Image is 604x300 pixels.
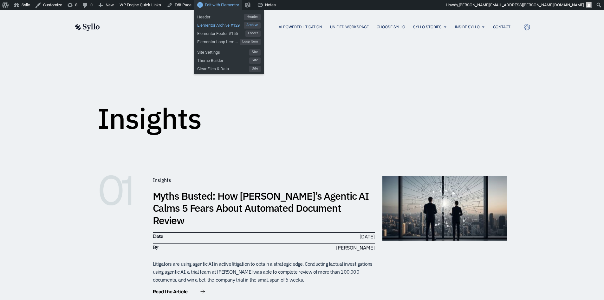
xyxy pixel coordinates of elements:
h6: 01 [98,176,145,205]
span: Footer [245,30,261,37]
div: Litigators are using agentic AI in active litigation to obtain a strategic edge. Conducting factu... [153,260,375,283]
img: syllo [74,23,100,31]
a: Read the Article [153,289,205,296]
a: HeaderHeader [194,12,264,20]
a: Choose Syllo [377,24,405,30]
div: Menu Toggle [113,24,510,30]
span: Loop Item [240,39,261,45]
img: muthsBusted [382,176,507,241]
span: Edit with Elementor [205,3,239,7]
a: Syllo Stories [413,24,442,30]
span: Site Settings [197,47,249,56]
span: Theme Builder [197,56,249,64]
span: Header [197,12,244,20]
h6: Date [153,233,261,240]
a: Contact [493,24,510,30]
span: Elementor Loop Item #181 [197,37,240,45]
span: Clear Files & Data [197,64,249,72]
a: Elementor Archive #129Archive [194,20,264,29]
span: Elementor Footer #155 [197,29,245,37]
a: AI Powered Litigation [279,24,322,30]
span: Insights [153,177,171,183]
a: Inside Syllo [455,24,480,30]
span: Elementor Archive #129 [197,20,244,29]
time: [DATE] [360,233,375,240]
h6: By [153,244,261,251]
h1: Insights [98,104,202,133]
span: [PERSON_NAME] [336,244,375,251]
a: Myths Busted: How [PERSON_NAME]’s Agentic AI Calms 5 Fears About Automated Document Review [153,189,369,227]
a: Elementor Loop Item #181Loop Item [194,37,264,45]
span: Header [244,14,261,20]
nav: Menu [113,24,510,30]
a: Elementor Footer #155Footer [194,29,264,37]
span: Archive [244,22,261,29]
a: Clear Files & DataSite [194,64,264,72]
span: Site [249,66,261,72]
span: Site [249,57,261,64]
span: [PERSON_NAME][EMAIL_ADDRESS][PERSON_NAME][DOMAIN_NAME] [459,3,584,7]
span: Read the Article [153,289,188,294]
a: Unified Workspace [330,24,369,30]
span: Site [249,49,261,56]
a: Theme BuilderSite [194,56,264,64]
a: Site SettingsSite [194,47,264,56]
